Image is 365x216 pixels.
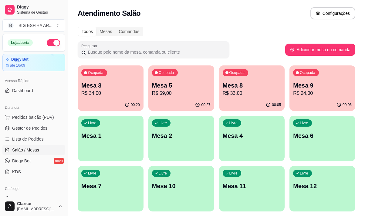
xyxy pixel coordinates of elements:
[17,201,56,207] span: Clarice
[152,81,211,90] p: Mesa 5
[17,10,63,15] span: Sistema de Gestão
[229,70,245,75] p: Ocupada
[2,167,65,177] a: KDS
[159,70,174,75] p: Ocupada
[81,90,140,97] p: R$ 34,00
[229,121,238,125] p: Livre
[11,57,29,62] article: Diggy Bot
[343,102,352,107] p: 00:06
[152,90,211,97] p: R$ 59,00
[293,81,352,90] p: Mesa 9
[2,184,65,194] div: Catálogo
[81,131,140,140] p: Mesa 1
[2,134,65,144] a: Lista de Pedidos
[78,65,144,111] button: OcupadaMesa 3R$ 34,0000:20
[12,114,54,120] span: Pedidos balcão (PDV)
[12,88,33,94] span: Dashboard
[78,27,96,36] div: Todos
[148,65,214,111] button: OcupadaMesa 5R$ 59,0000:27
[2,54,65,71] a: Diggy Botaté 16/09
[81,81,140,90] p: Mesa 3
[78,116,144,161] button: LivreMesa 1
[12,125,47,131] span: Gestor de Pedidos
[2,19,65,32] button: Select a team
[310,7,355,19] button: Configurações
[2,156,65,166] a: Diggy Botnovo
[2,2,65,17] a: DiggySistema de Gestão
[159,171,167,176] p: Livre
[223,90,281,97] p: R$ 33,00
[289,65,355,111] button: OcupadaMesa 9R$ 24,0000:06
[2,194,65,203] a: Produtos
[300,171,308,176] p: Livre
[300,70,315,75] p: Ocupada
[17,5,63,10] span: Diggy
[159,121,167,125] p: Livre
[88,121,96,125] p: Livre
[285,44,355,56] button: Adicionar mesa ou comanda
[223,182,281,190] p: Mesa 11
[152,182,211,190] p: Mesa 10
[2,199,65,214] button: Clarice[EMAIL_ADDRESS][DOMAIN_NAME]
[223,131,281,140] p: Mesa 4
[8,22,14,28] span: B
[219,116,285,161] button: LivreMesa 4
[12,147,39,153] span: Salão / Mesas
[293,182,352,190] p: Mesa 12
[8,39,33,46] div: Loja aberta
[2,145,65,155] a: Salão / Mesas
[223,81,281,90] p: Mesa 8
[2,112,65,122] button: Pedidos balcão (PDV)
[219,166,285,211] button: LivreMesa 11
[12,158,31,164] span: Diggy Bot
[78,8,140,18] h2: Atendimento Salão
[2,76,65,86] div: Acesso Rápido
[148,116,214,161] button: LivreMesa 2
[148,166,214,211] button: LivreMesa 10
[17,207,56,211] span: [EMAIL_ADDRESS][DOMAIN_NAME]
[272,102,281,107] p: 00:05
[293,90,352,97] p: R$ 24,00
[116,27,143,36] div: Comandas
[78,166,144,211] button: LivreMesa 7
[96,27,115,36] div: Mesas
[2,86,65,95] a: Dashboard
[219,65,285,111] button: OcupadaMesa 8R$ 33,0000:05
[10,63,25,68] article: até 16/09
[86,49,226,55] input: Pesquisar
[19,22,52,28] div: BIG ESFIHA AR ...
[2,123,65,133] a: Gestor de Pedidos
[152,131,211,140] p: Mesa 2
[289,166,355,211] button: LivreMesa 12
[12,169,21,175] span: KDS
[81,43,100,48] label: Pesquisar
[300,121,308,125] p: Livre
[289,116,355,161] button: LivreMesa 6
[293,131,352,140] p: Mesa 6
[47,39,60,46] button: Alterar Status
[12,136,44,142] span: Lista de Pedidos
[81,182,140,190] p: Mesa 7
[2,103,65,112] div: Dia a dia
[12,195,29,201] span: Produtos
[229,171,238,176] p: Livre
[88,70,103,75] p: Ocupada
[88,171,96,176] p: Livre
[201,102,210,107] p: 00:27
[131,102,140,107] p: 00:20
